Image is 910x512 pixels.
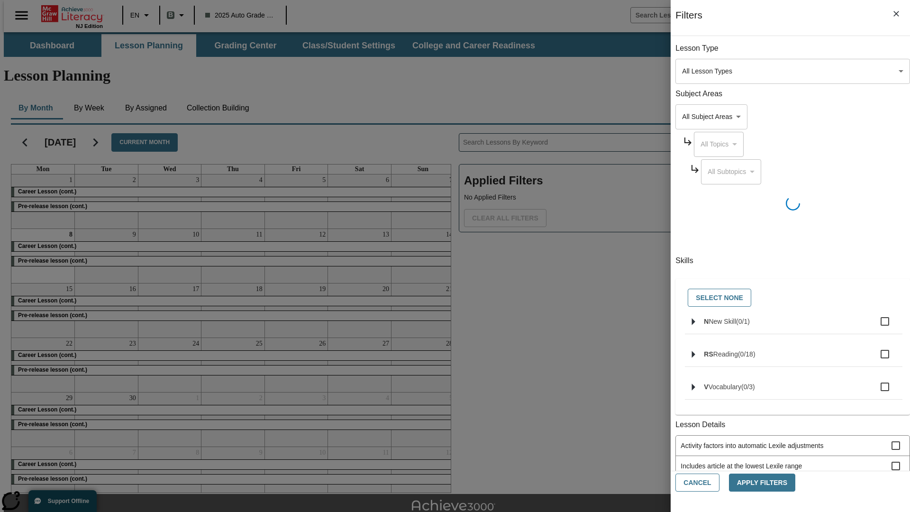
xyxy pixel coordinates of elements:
[683,286,902,310] div: Select skills
[676,456,910,476] div: Includes article at the lowest Lexile range
[675,474,719,492] button: Cancel
[741,383,755,391] span: 0 skills selected/3 skills in group
[704,318,709,325] span: N
[675,89,910,100] p: Subject Areas
[713,350,738,358] span: Reading
[694,132,744,157] div: Select a Subject Area
[675,104,747,129] div: Select a Subject Area
[886,4,906,24] button: Close Filters side menu
[675,256,910,266] p: Skills
[675,43,910,54] p: Lesson Type
[675,9,702,36] h1: Filters
[681,461,892,471] span: Includes article at the lowest Lexile range
[701,159,761,184] div: Select a Subject Area
[675,59,910,84] div: Select a lesson type
[681,441,892,451] span: Activity factors into automatic Lexile adjustments
[704,383,708,391] span: V
[736,318,750,325] span: 0 skills selected/1 skills in group
[685,309,902,407] ul: Select skills
[675,420,910,430] p: Lesson Details
[676,436,910,456] div: Activity factors into automatic Lexile adjustments
[688,289,751,307] button: Select None
[729,474,795,492] button: Apply Filters
[709,383,741,391] span: Vocabulary
[704,350,713,358] span: RS
[738,350,755,358] span: 0 skills selected/18 skills in group
[709,318,736,325] span: New Skill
